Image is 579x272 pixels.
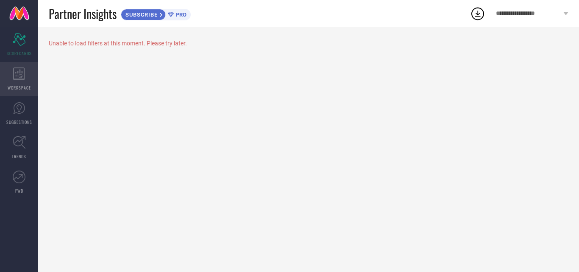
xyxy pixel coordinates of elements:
[15,188,23,194] span: FWD
[8,84,31,91] span: WORKSPACE
[174,11,187,18] span: PRO
[121,7,191,20] a: SUBSCRIBEPRO
[7,50,32,56] span: SCORECARDS
[470,6,485,21] div: Open download list
[49,40,568,47] div: Unable to load filters at this moment. Please try later.
[6,119,32,125] span: SUGGESTIONS
[121,11,160,18] span: SUBSCRIBE
[12,153,26,160] span: TRENDS
[49,5,117,22] span: Partner Insights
